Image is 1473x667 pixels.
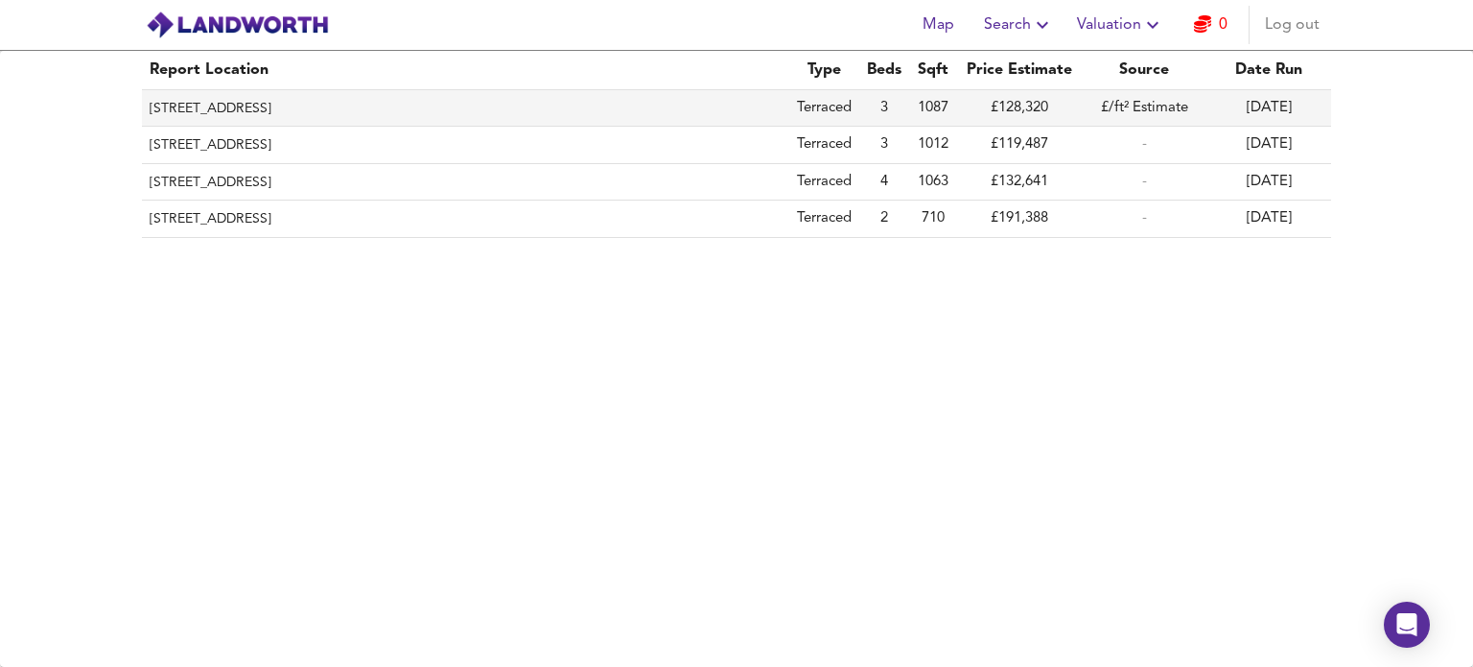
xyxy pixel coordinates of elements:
[965,59,1074,82] div: Price Estimate
[789,90,859,127] td: Terraced
[1214,59,1323,82] div: Date Run
[789,164,859,201] td: Terraced
[142,90,789,127] th: [STREET_ADDRESS]
[142,201,789,237] th: [STREET_ADDRESS]
[1142,137,1147,152] span: -
[909,201,957,237] td: 710
[1206,201,1331,237] td: [DATE]
[1257,6,1327,44] button: Log out
[957,90,1082,127] td: £128,320
[1142,175,1147,189] span: -
[142,51,789,90] th: Report Location
[1077,12,1164,38] span: Valuation
[976,6,1062,44] button: Search
[859,164,909,201] td: 4
[859,201,909,237] td: 2
[909,164,957,201] td: 1063
[907,6,969,44] button: Map
[859,90,909,127] td: 3
[1194,12,1227,38] a: 0
[1082,90,1206,127] td: £/ft² Estimate
[957,127,1082,163] td: £119,487
[142,164,789,201] th: [STREET_ADDRESS]
[867,59,901,82] div: Beds
[917,59,949,82] div: Sqft
[1206,90,1331,127] td: [DATE]
[984,12,1054,38] span: Search
[789,201,859,237] td: Terraced
[146,11,329,39] img: logo
[1142,211,1147,226] span: -
[859,127,909,163] td: 3
[797,59,852,82] div: Type
[1265,12,1320,38] span: Log out
[915,12,961,38] span: Map
[1206,127,1331,163] td: [DATE]
[142,127,789,163] th: [STREET_ADDRESS]
[1206,164,1331,201] td: [DATE]
[123,51,1350,238] table: simple table
[789,127,859,163] td: Terraced
[1180,6,1241,44] button: 0
[909,90,957,127] td: 1087
[1089,59,1199,82] div: Source
[1384,602,1430,648] div: Open Intercom Messenger
[957,201,1082,237] td: £191,388
[909,127,957,163] td: 1012
[957,164,1082,201] td: £132,641
[1069,6,1172,44] button: Valuation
